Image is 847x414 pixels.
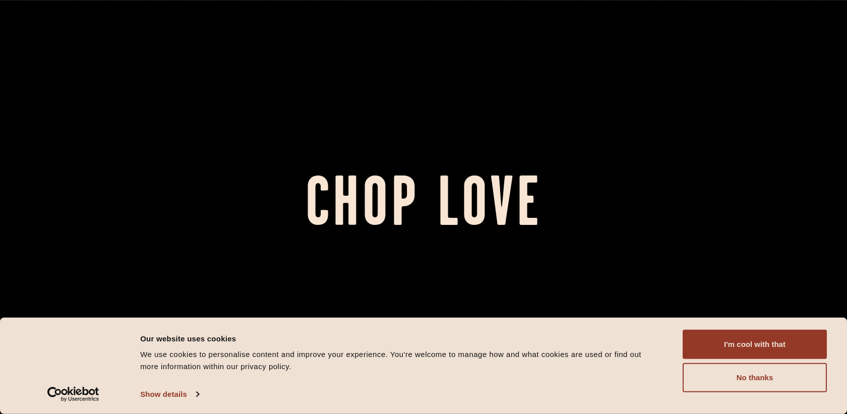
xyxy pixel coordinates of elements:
a: Show details [140,387,199,402]
button: I'm cool with that [683,330,827,359]
a: Usercentrics Cookiebot - opens in a new window [29,387,117,402]
div: Our website uses cookies [140,332,660,344]
button: No thanks [683,363,827,392]
div: We use cookies to personalise content and improve your experience. You're welcome to manage how a... [140,348,660,373]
